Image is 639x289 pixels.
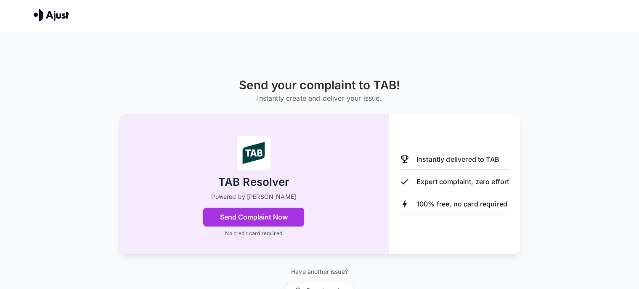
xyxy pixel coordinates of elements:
[237,136,270,170] img: TAB
[203,208,304,226] button: Send Complaint Now
[211,193,296,201] p: Powered by [PERSON_NAME]
[218,175,289,190] h2: TAB Resolver
[239,92,400,104] h6: Instantly create and deliver your issue.
[239,78,400,92] h1: Send your complaint to TAB!
[286,268,353,276] p: Have another issue?
[34,8,69,21] img: Ajust
[416,199,507,209] p: 100% free, no card required
[416,154,499,164] p: Instantly delivered to TAB
[416,177,509,187] p: Expert complaint, zero effort
[225,230,282,237] p: No credit card required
